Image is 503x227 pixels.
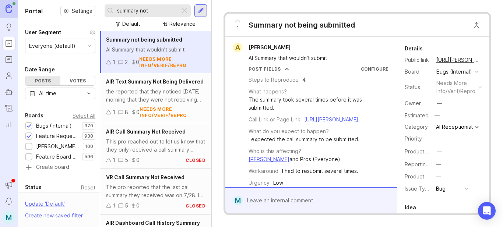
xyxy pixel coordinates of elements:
[249,66,281,72] div: Post Fields
[405,113,429,118] div: Estimated
[100,31,211,73] a: Summary not being submittedAI Summary that wouldn't submit120needs more info/verif/repro
[436,68,472,76] div: Bugs (Internal)
[249,127,329,135] div: What do you expect to happen?
[125,156,128,164] div: 5
[405,185,432,192] label: Issue Type
[25,200,65,212] div: Update ' Default '
[249,156,289,162] a: [PERSON_NAME]
[36,153,78,161] div: Feature Board Sandbox [DATE]
[100,123,211,169] a: AIR Call Summary Not ReceivedThis pro reached out to let us know that they only received a call s...
[29,42,75,50] div: Everyone (default)
[84,123,93,129] p: 370
[2,195,15,208] button: Notifications
[36,142,79,150] div: [PERSON_NAME] (Public)
[249,66,289,72] button: Post Fields
[136,58,139,66] div: 0
[113,108,115,116] div: 1
[186,203,205,209] div: closed
[436,79,475,95] div: needs more info/verif/repro
[249,167,278,175] div: Workaround
[302,76,306,84] div: 4
[405,56,430,64] div: Public link
[136,202,140,210] div: 0
[437,148,442,156] div: —
[233,43,242,52] div: A
[25,28,61,37] div: User Segment
[36,132,78,140] div: Feature Requests (Internal)
[2,211,15,224] button: M
[2,102,15,115] a: Changelog
[469,18,484,32] button: Close button
[72,7,92,15] span: Settings
[2,21,15,34] a: Ideas
[435,147,444,156] button: ProductboardID
[436,124,473,130] div: AI Receptionist
[2,178,15,192] button: Announcements
[60,76,95,85] div: Votes
[106,174,184,180] span: VR Call Summary Not Received
[436,160,441,169] div: —
[361,66,388,72] a: Configure
[106,88,205,104] div: the reported that they noticed [DATE] morning that they were not receiving text call summary noti...
[249,54,382,62] div: AI Summary that wouldn't submit
[2,53,15,66] a: Roadmaps
[83,91,95,96] svg: toggle icon
[85,143,93,149] p: 100
[249,96,388,112] div: The summary took several times before it was submitted.
[437,99,442,107] div: —
[39,89,56,97] div: All time
[140,106,205,118] div: needs more info/verif/repro
[25,212,83,220] div: Create new saved filter
[249,135,359,143] div: I expected the call summary to be submitted.
[2,118,15,131] a: Reporting
[25,76,60,85] div: Posts
[434,55,482,65] a: [URL][PERSON_NAME]
[125,58,128,66] div: 2
[25,65,55,74] div: Date Range
[273,179,283,187] div: Low
[60,6,95,16] button: Settings
[405,161,444,167] label: Reporting Team
[405,44,423,53] div: Details
[436,135,441,143] div: —
[122,20,140,28] div: Default
[405,148,444,155] label: ProductboardID
[405,173,424,180] label: Product
[106,46,205,54] div: AI Summary that wouldn't submit
[84,133,93,139] p: 938
[249,88,287,96] div: What happens?
[25,111,43,120] div: Boards
[106,36,182,43] span: Summary not being submitted
[249,76,299,84] div: Steps to Reproduce
[139,56,205,68] div: needs more info/verif/repro
[84,154,93,160] p: 596
[233,196,243,205] div: M
[236,24,239,32] span: 1
[125,202,128,210] div: 5
[106,183,205,199] div: The pro reported that the last call summary they received was on 7/28. I actually took a call for...
[169,20,196,28] div: Relevance
[73,114,95,118] div: Select All
[106,78,204,85] span: AIR Text Summary Not Being Delivered
[81,185,95,189] div: Reset
[25,183,42,192] div: Status
[36,122,72,130] div: Bugs (Internal)
[249,116,300,124] div: Call Link or Page Link
[405,123,430,131] div: Category
[405,83,430,91] div: Status
[6,4,12,13] img: Canny Home
[282,167,358,175] div: I had to resubmit several times.
[106,128,186,135] span: AIR Call Summary Not Received
[436,185,446,193] div: Bug
[186,157,205,163] div: closed
[100,169,211,214] a: VR Call Summary Not ReceivedThe pro reported that the last call summary they received was on 7/28...
[432,111,442,120] div: —
[405,203,416,212] div: Idea
[249,155,340,163] div: and Pros (Everyone)
[136,156,140,164] div: 0
[228,43,296,52] a: A[PERSON_NAME]
[405,99,430,107] div: Owner
[113,58,115,66] div: 1
[2,69,15,82] a: Users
